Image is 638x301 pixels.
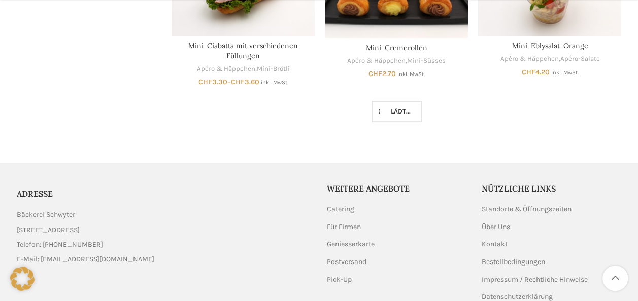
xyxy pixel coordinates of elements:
a: Standorte & Öffnungszeiten [482,204,573,214]
div: , [325,56,468,66]
span: CHF [231,78,245,86]
span: ADRESSE [17,189,53,199]
a: Catering [327,204,355,214]
small: inkl. MwSt. [397,71,425,78]
a: Pick-Up [327,275,353,285]
small: inkl. MwSt. [551,69,578,76]
a: Geniesserkarte [327,239,376,249]
bdi: 4.20 [521,68,549,77]
a: Kontakt [482,239,509,249]
span: Lädt... [383,107,411,116]
a: List item link [17,239,312,250]
small: inkl. MwSt. [261,79,288,86]
a: Mini-Brötli [257,64,290,74]
span: Bäckerei Schwyter [17,209,75,220]
a: Postversand [327,257,367,267]
bdi: 3.60 [231,78,259,86]
a: Scroll to top button [602,266,628,291]
a: Apéro & Häppchen [347,56,406,66]
a: Mini-Ciabatta mit verschiedenen Füllungen [188,41,298,60]
a: Impressum / Rechtliche Hinweise [482,275,589,285]
span: CHF [368,69,382,78]
span: [STREET_ADDRESS] [17,224,80,236]
a: Mini-Cremerollen [366,43,427,52]
a: Mini-Eblysalat-Orange [512,41,588,50]
span: E-Mail: [EMAIL_ADDRESS][DOMAIN_NAME] [17,254,154,265]
a: Über Uns [482,222,511,232]
a: Apéro-Salate [560,54,599,64]
a: Für Firmen [327,222,362,232]
bdi: 3.30 [198,78,227,86]
a: Mini-Süsses [407,56,446,66]
a: Apéro & Häppchen [500,54,558,64]
span: CHF [521,68,535,77]
h5: Weitere Angebote [327,183,467,194]
span: – [172,77,315,87]
a: Apéro & Häppchen [197,64,255,74]
bdi: 2.70 [368,69,396,78]
div: , [478,54,621,64]
a: Bestellbedingungen [482,257,546,267]
div: , [172,64,315,74]
h5: Nützliche Links [482,183,622,194]
span: CHF [198,78,212,86]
